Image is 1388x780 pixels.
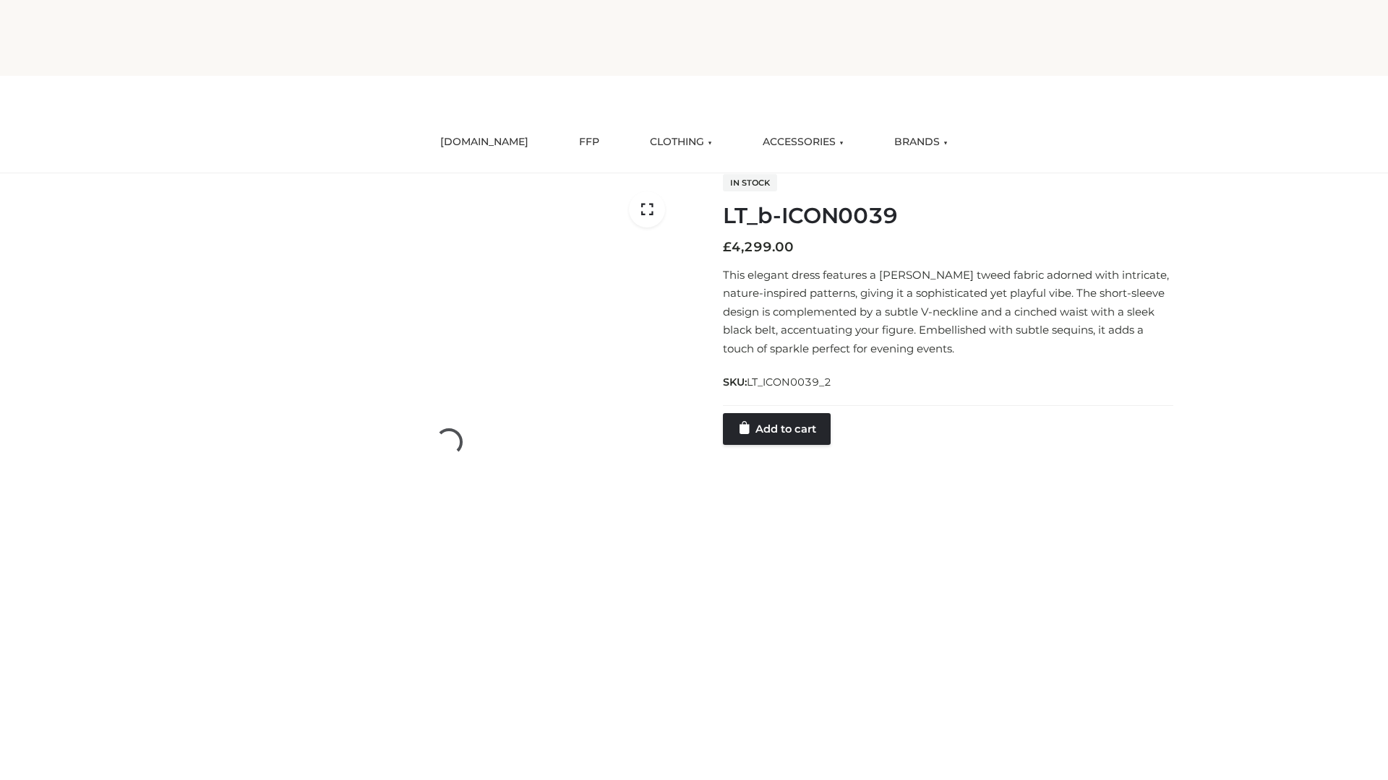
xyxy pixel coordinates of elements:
[723,174,777,191] span: In stock
[747,376,831,389] span: LT_ICON0039_2
[883,126,959,158] a: BRANDS
[723,239,794,255] bdi: 4,299.00
[568,126,610,158] a: FFP
[429,126,539,158] a: [DOMAIN_NAME]
[723,266,1173,358] p: This elegant dress features a [PERSON_NAME] tweed fabric adorned with intricate, nature-inspired ...
[639,126,723,158] a: CLOTHING
[723,373,833,391] span: SKU:
[723,239,732,255] span: £
[723,413,831,445] a: Add to cart
[723,203,1173,229] h1: LT_b-ICON0039
[752,126,854,158] a: ACCESSORIES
